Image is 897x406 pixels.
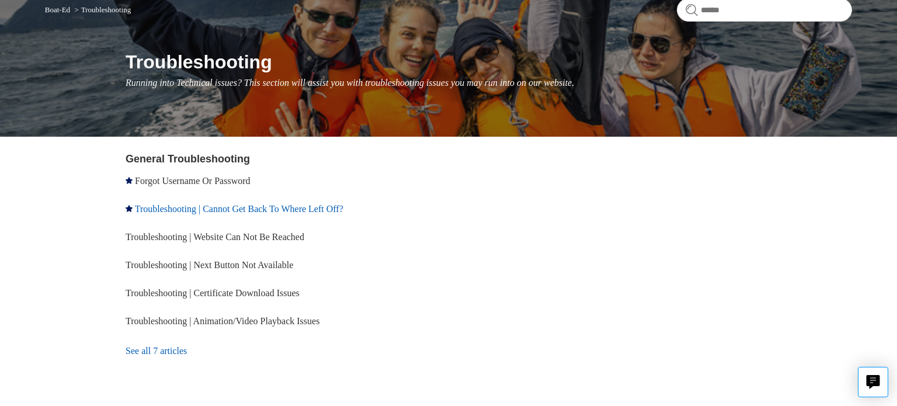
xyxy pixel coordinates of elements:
h1: Troubleshooting [126,48,852,76]
a: Forgot Username Or Password [135,176,250,186]
svg: Promoted article [126,177,133,184]
a: Boat-Ed [45,5,70,14]
a: General Troubleshooting [126,153,250,165]
a: Troubleshooting | Certificate Download Issues [126,288,300,298]
a: Troubleshooting | Next Button Not Available [126,260,293,270]
li: Boat-Ed [45,5,72,14]
a: Troubleshooting | Cannot Get Back To Where Left Off? [135,204,343,214]
button: Live chat [858,367,888,397]
a: Troubleshooting | Animation/Video Playback Issues [126,316,319,326]
svg: Promoted article [126,205,133,212]
a: Troubleshooting | Website Can Not Be Reached [126,232,304,242]
a: See all 7 articles [126,335,453,367]
li: Troubleshooting [72,5,131,14]
p: Running into Technical issues? This section will assist you with troubleshooting issues you may r... [126,76,852,90]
